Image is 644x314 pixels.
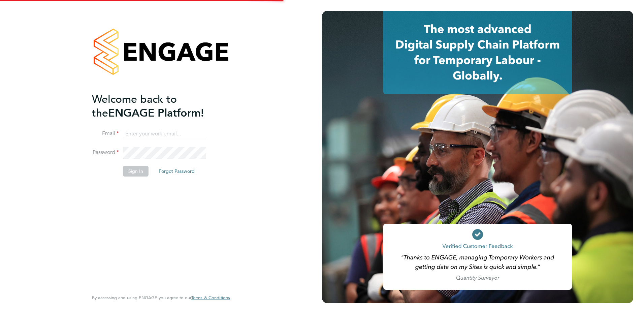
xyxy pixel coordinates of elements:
a: Terms & Conditions [191,295,230,301]
label: Email [92,130,119,137]
span: Welcome back to the [92,93,177,120]
input: Enter your work email... [123,128,206,140]
button: Forgot Password [153,166,200,177]
span: By accessing and using ENGAGE you agree to our [92,295,230,301]
h2: ENGAGE Platform! [92,92,223,120]
label: Password [92,149,119,156]
button: Sign In [123,166,149,177]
